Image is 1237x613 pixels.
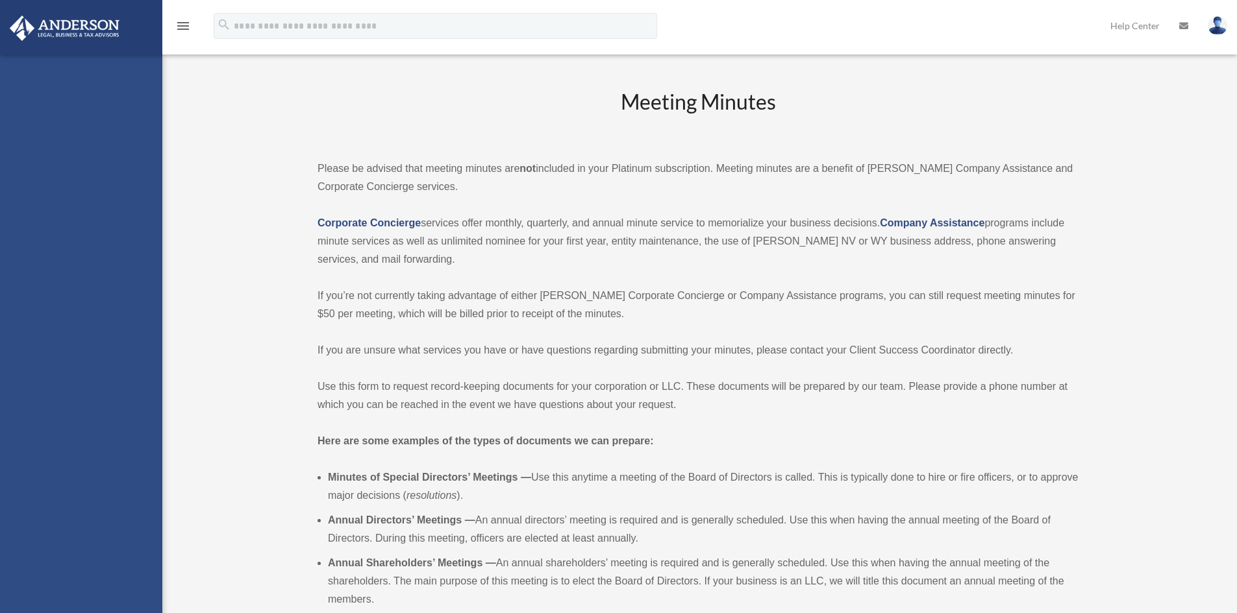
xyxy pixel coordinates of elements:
[175,18,191,34] i: menu
[519,163,536,174] strong: not
[328,472,531,483] b: Minutes of Special Directors’ Meetings —
[328,514,475,525] b: Annual Directors’ Meetings —
[328,554,1079,608] li: An annual shareholders’ meeting is required and is generally scheduled. Use this when having the ...
[406,490,456,501] em: resolutions
[217,18,231,32] i: search
[318,435,654,446] strong: Here are some examples of the types of documents we can prepare:
[880,217,984,228] a: Company Assistance
[1208,16,1227,35] img: User Pic
[318,160,1079,196] p: Please be advised that meeting minutes are included in your Platinum subscription. Meeting minute...
[328,557,496,568] b: Annual Shareholders’ Meetings —
[318,287,1079,323] p: If you’re not currently taking advantage of either [PERSON_NAME] Corporate Concierge or Company A...
[175,23,191,34] a: menu
[318,217,421,228] a: Corporate Concierge
[318,214,1079,269] p: services offer monthly, quarterly, and annual minute service to memorialize your business decisio...
[318,88,1079,141] h2: Meeting Minutes
[318,378,1079,414] p: Use this form to request record-keeping documents for your corporation or LLC. These documents wi...
[328,468,1079,505] li: Use this anytime a meeting of the Board of Directors is called. This is typically done to hire or...
[6,16,123,41] img: Anderson Advisors Platinum Portal
[318,341,1079,359] p: If you are unsure what services you have or have questions regarding submitting your minutes, ple...
[328,511,1079,547] li: An annual directors’ meeting is required and is generally scheduled. Use this when having the ann...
